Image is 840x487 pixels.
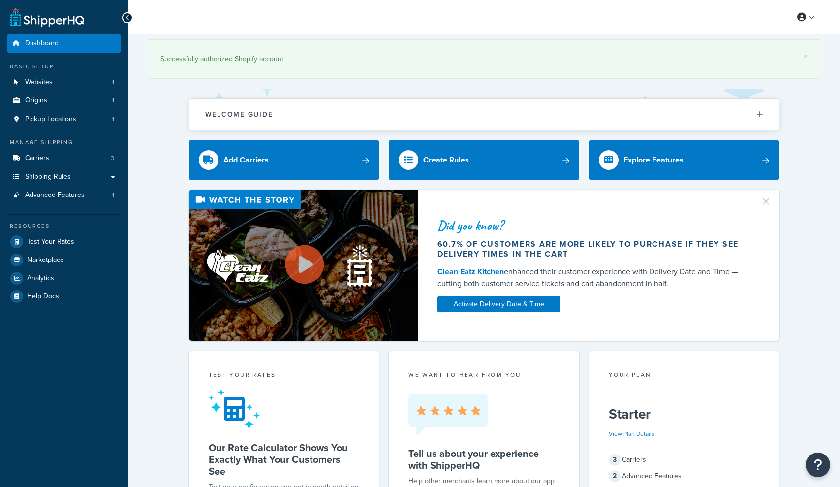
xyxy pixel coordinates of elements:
a: Add Carriers [189,140,379,180]
span: 3 [609,454,621,466]
a: Help Docs [7,288,121,305]
div: Basic Setup [7,63,121,71]
span: 3 [111,154,114,162]
div: Your Plan [609,370,760,382]
li: Advanced Features [7,186,121,204]
span: Origins [25,97,47,105]
span: Carriers [25,154,49,162]
a: Advanced Features1 [7,186,121,204]
li: Carriers [7,149,121,167]
span: 1 [112,78,114,87]
a: Origins1 [7,92,121,110]
a: Dashboard [7,34,121,53]
button: Open Resource Center [806,453,830,477]
span: 1 [112,115,114,124]
span: Analytics [27,274,54,283]
h5: Tell us about your experience with ShipperHQ [408,448,560,471]
div: Carriers [609,453,760,467]
h5: Starter [609,406,760,422]
a: Analytics [7,269,121,287]
span: 1 [112,191,114,199]
a: Create Rules [389,140,579,180]
h2: Welcome Guide [205,111,273,118]
span: Help Docs [27,292,59,301]
div: Successfully authorized Shopify account [160,52,808,66]
div: Explore Features [623,153,684,167]
li: Origins [7,92,121,110]
li: Websites [7,73,121,92]
a: Shipping Rules [7,168,121,186]
span: Test Your Rates [27,238,74,246]
a: Clean Eatz Kitchen [437,266,504,277]
div: enhanced their customer experience with Delivery Date and Time — cutting both customer service ti... [437,266,748,290]
a: Explore Features [589,140,779,180]
div: Add Carriers [223,153,269,167]
div: Did you know? [437,219,748,232]
div: 60.7% of customers are more likely to purchase if they see delivery times in the cart [437,239,748,259]
span: Marketplace [27,256,64,264]
div: Advanced Features [609,469,760,483]
div: Create Rules [423,153,469,167]
div: Test your rates [209,370,360,382]
img: Video thumbnail [189,190,418,341]
h5: Our Rate Calculator Shows You Exactly What Your Customers See [209,442,360,477]
a: Marketplace [7,251,121,269]
span: Shipping Rules [25,173,71,181]
a: Pickup Locations1 [7,110,121,129]
div: Manage Shipping [7,138,121,147]
span: Websites [25,78,53,87]
a: View Plan Details [609,429,654,438]
span: 1 [112,97,114,105]
span: Dashboard [25,39,59,48]
a: Websites1 [7,73,121,92]
a: Carriers3 [7,149,121,167]
a: Test Your Rates [7,233,121,251]
a: Activate Delivery Date & Time [437,296,560,312]
button: Welcome Guide [189,99,779,130]
span: Advanced Features [25,191,85,199]
div: Resources [7,222,121,230]
li: Pickup Locations [7,110,121,129]
span: 2 [609,470,621,482]
p: we want to hear from you [408,370,560,379]
span: Pickup Locations [25,115,76,124]
a: × [804,52,808,60]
